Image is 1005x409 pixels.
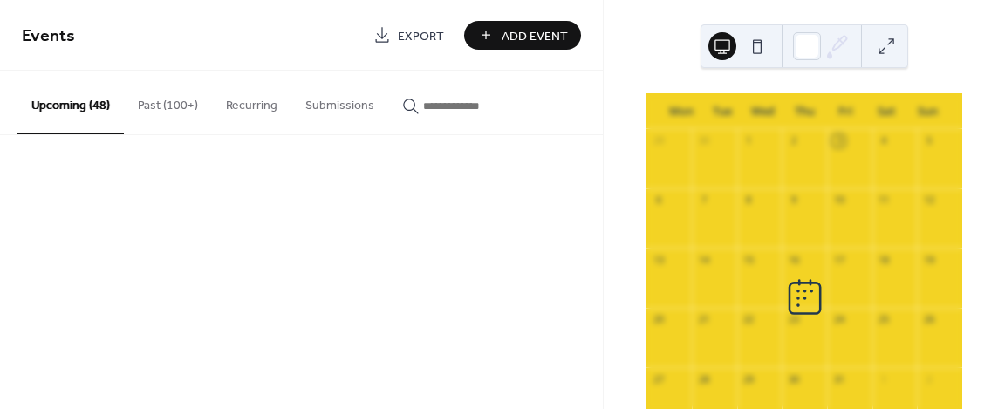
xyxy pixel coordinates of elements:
[652,194,665,207] div: 6
[832,313,845,326] div: 24
[784,94,825,129] div: Thu
[825,94,866,129] div: Fri
[291,71,388,133] button: Submissions
[907,94,948,129] div: Sun
[742,313,755,326] div: 22
[701,94,742,129] div: Tue
[922,194,935,207] div: 12
[697,372,710,385] div: 28
[832,134,845,147] div: 3
[22,19,75,53] span: Events
[787,313,800,326] div: 23
[660,94,701,129] div: Mon
[464,21,581,50] button: Add Event
[787,194,800,207] div: 9
[878,313,891,326] div: 25
[878,134,891,147] div: 4
[787,134,800,147] div: 2
[742,194,755,207] div: 8
[17,71,124,134] button: Upcoming (48)
[360,21,457,50] a: Export
[398,27,444,45] span: Export
[652,134,665,147] div: 29
[832,253,845,266] div: 17
[652,372,665,385] div: 27
[742,134,755,147] div: 1
[742,372,755,385] div: 29
[922,313,935,326] div: 26
[878,253,891,266] div: 18
[697,134,710,147] div: 30
[652,313,665,326] div: 20
[878,372,891,385] div: 1
[922,134,935,147] div: 5
[866,94,907,129] div: Sat
[742,253,755,266] div: 15
[787,253,800,266] div: 16
[878,194,891,207] div: 11
[652,253,665,266] div: 13
[697,313,710,326] div: 21
[742,94,783,129] div: Wed
[697,194,710,207] div: 7
[832,372,845,385] div: 31
[787,372,800,385] div: 30
[922,372,935,385] div: 2
[922,253,935,266] div: 19
[697,253,710,266] div: 14
[502,27,568,45] span: Add Event
[832,194,845,207] div: 10
[124,71,212,133] button: Past (100+)
[212,71,291,133] button: Recurring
